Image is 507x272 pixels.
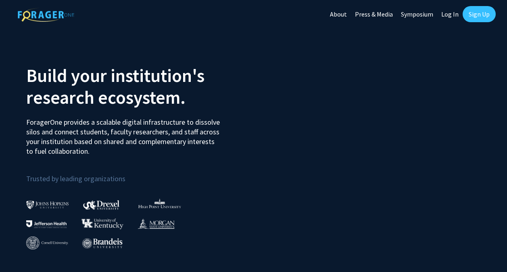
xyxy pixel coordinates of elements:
[26,220,67,228] img: Thomas Jefferson University
[26,236,68,250] img: Cornell University
[18,8,74,22] img: ForagerOne Logo
[26,163,248,185] p: Trusted by leading organizations
[82,238,123,248] img: Brandeis University
[26,111,221,156] p: ForagerOne provides a scalable digital infrastructure to dissolve silos and connect students, fac...
[26,201,69,209] img: Johns Hopkins University
[26,65,248,108] h2: Build your institution's research ecosystem.
[138,199,181,208] img: High Point University
[138,218,175,229] img: Morgan State University
[83,200,119,209] img: Drexel University
[81,218,123,229] img: University of Kentucky
[463,6,496,22] a: Sign Up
